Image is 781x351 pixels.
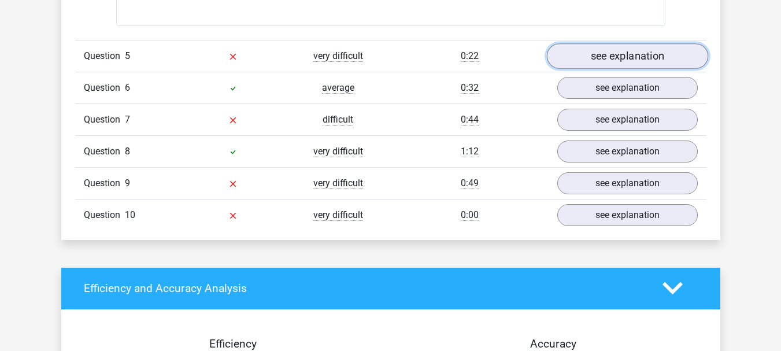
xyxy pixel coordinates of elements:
span: 5 [125,50,130,61]
a: see explanation [557,109,698,131]
span: Question [84,176,125,190]
span: Question [84,113,125,127]
span: very difficult [313,50,363,62]
span: 8 [125,146,130,157]
a: see explanation [557,172,698,194]
a: see explanation [557,204,698,226]
span: 6 [125,82,130,93]
span: 0:49 [461,178,479,189]
a: see explanation [557,141,698,162]
span: very difficult [313,178,363,189]
span: very difficult [313,209,363,221]
span: Question [84,208,125,222]
span: 1:12 [461,146,479,157]
span: Question [84,81,125,95]
h4: Efficiency and Accuracy Analysis [84,282,645,295]
span: 10 [125,209,135,220]
span: 0:44 [461,114,479,125]
span: Question [84,49,125,63]
span: very difficult [313,146,363,157]
span: average [322,82,354,94]
h4: Efficiency [84,337,382,350]
span: 9 [125,178,130,189]
a: see explanation [557,77,698,99]
span: 0:00 [461,209,479,221]
h4: Accuracy [404,337,702,350]
span: difficult [323,114,353,125]
span: 7 [125,114,130,125]
span: Question [84,145,125,158]
span: 0:32 [461,82,479,94]
a: see explanation [546,43,708,69]
span: 0:22 [461,50,479,62]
